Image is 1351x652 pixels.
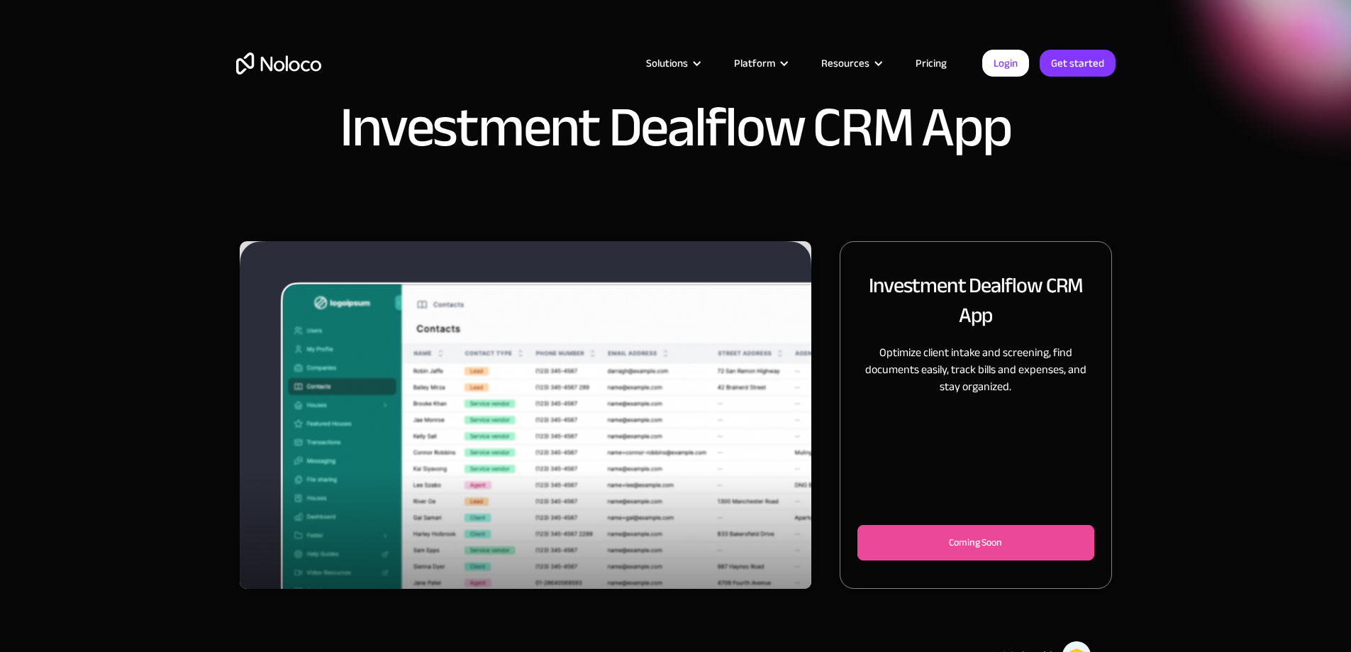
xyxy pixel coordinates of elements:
[1040,50,1116,77] a: Get started
[340,99,1011,156] h1: Investment Dealflow CRM App
[857,409,1094,426] p: ‍
[240,241,812,589] div: 1 of 3
[628,54,716,72] div: Solutions
[716,54,804,72] div: Platform
[734,54,775,72] div: Platform
[240,241,812,589] div: carousel
[898,54,964,72] a: Pricing
[821,54,869,72] div: Resources
[982,50,1029,77] a: Login
[857,270,1094,330] h2: Investment Dealflow CRM App
[881,534,1070,551] div: Coming Soon
[804,54,898,72] div: Resources
[236,53,321,74] a: home
[646,54,688,72] div: Solutions
[857,344,1094,395] p: Optimize client intake and screening, find documents easily, track bills and expenses, and stay o...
